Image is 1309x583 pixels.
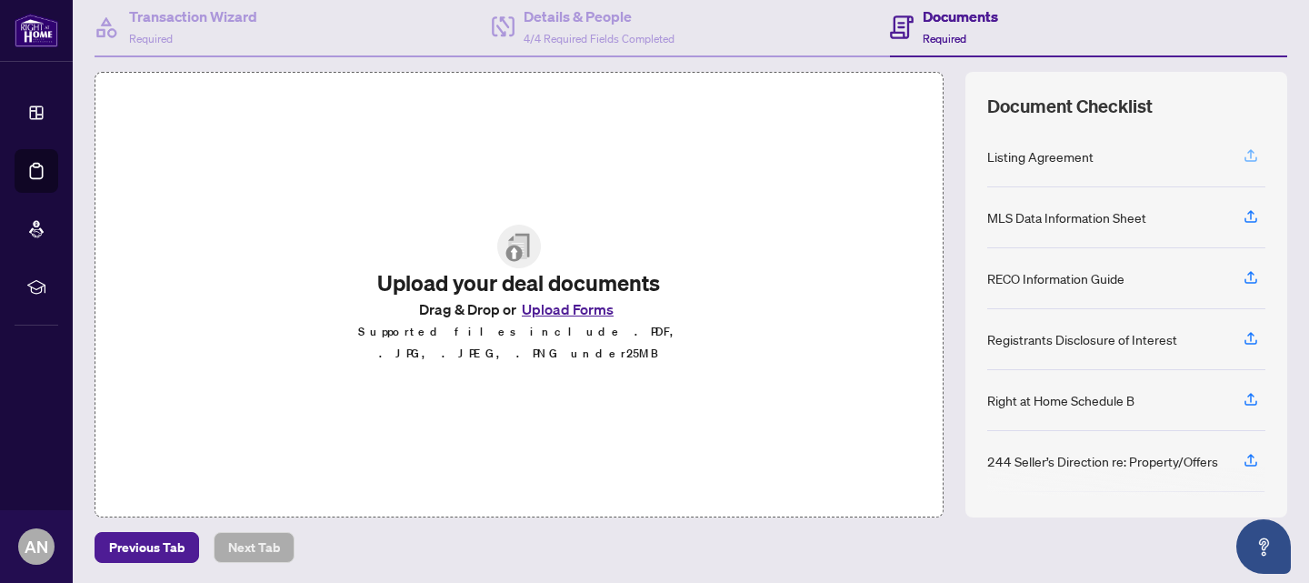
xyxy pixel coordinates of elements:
[329,210,709,379] span: File UploadUpload your deal documentsDrag & Drop orUpload FormsSupported files include .PDF, .JPG...
[129,32,173,45] span: Required
[524,5,674,27] h4: Details & People
[987,146,1094,166] div: Listing Agreement
[987,390,1134,410] div: Right at Home Schedule B
[344,321,694,365] p: Supported files include .PDF, .JPG, .JPEG, .PNG under 25 MB
[987,207,1146,227] div: MLS Data Information Sheet
[95,532,199,563] button: Previous Tab
[1236,519,1291,574] button: Open asap
[524,32,674,45] span: 4/4 Required Fields Completed
[214,532,295,563] button: Next Tab
[497,225,541,268] img: File Upload
[129,5,257,27] h4: Transaction Wizard
[109,533,185,562] span: Previous Tab
[987,451,1218,471] div: 244 Seller’s Direction re: Property/Offers
[987,268,1124,288] div: RECO Information Guide
[923,32,966,45] span: Required
[15,14,58,47] img: logo
[923,5,998,27] h4: Documents
[25,534,48,559] span: AN
[419,297,619,321] span: Drag & Drop or
[987,329,1177,349] div: Registrants Disclosure of Interest
[516,297,619,321] button: Upload Forms
[987,94,1153,119] span: Document Checklist
[344,268,694,297] h2: Upload your deal documents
